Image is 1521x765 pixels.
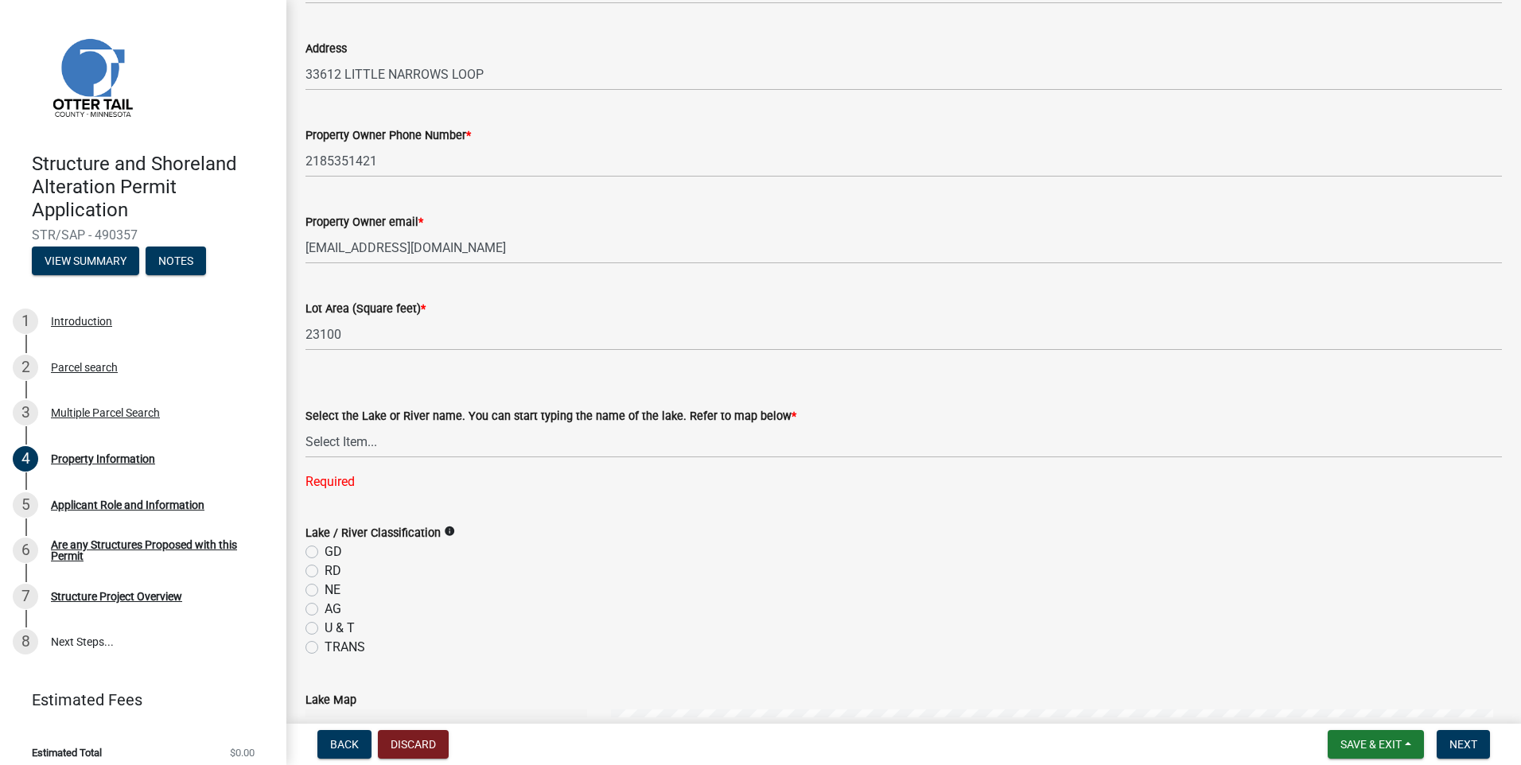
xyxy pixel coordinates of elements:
[378,730,449,759] button: Discard
[51,499,204,511] div: Applicant Role and Information
[32,256,139,269] wm-modal-confirm: Summary
[1449,738,1477,751] span: Next
[305,411,796,422] label: Select the Lake or River name. You can start typing the name of the lake. Refer to map below
[32,153,274,221] h4: Structure and Shoreland Alteration Permit Application
[317,730,371,759] button: Back
[325,581,340,600] label: NE
[305,528,441,539] label: Lake / River Classification
[13,492,38,518] div: 5
[51,362,118,373] div: Parcel search
[325,561,341,581] label: RD
[230,748,255,758] span: $0.00
[32,227,255,243] span: STR/SAP - 490357
[13,538,38,563] div: 6
[32,247,139,275] button: View Summary
[13,309,38,334] div: 1
[51,407,160,418] div: Multiple Parcel Search
[13,446,38,472] div: 4
[305,472,1502,491] div: Required
[146,247,206,275] button: Notes
[325,542,342,561] label: GD
[51,453,155,464] div: Property Information
[32,17,151,136] img: Otter Tail County, Minnesota
[305,217,423,228] label: Property Owner email
[51,316,112,327] div: Introduction
[13,355,38,380] div: 2
[13,629,38,654] div: 8
[305,695,356,706] label: Lake Map
[305,304,426,315] label: Lot Area (Square feet)
[13,684,261,716] a: Estimated Fees
[325,638,365,657] label: TRANS
[444,526,455,537] i: info
[51,591,182,602] div: Structure Project Overview
[13,584,38,609] div: 7
[1328,730,1424,759] button: Save & Exit
[1437,730,1490,759] button: Next
[325,600,341,619] label: AG
[13,400,38,425] div: 3
[305,44,347,55] label: Address
[51,539,261,561] div: Are any Structures Proposed with this Permit
[305,130,471,142] label: Property Owner Phone Number
[32,748,102,758] span: Estimated Total
[330,738,359,751] span: Back
[1340,738,1402,751] span: Save & Exit
[146,256,206,269] wm-modal-confirm: Notes
[325,619,355,638] label: U & T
